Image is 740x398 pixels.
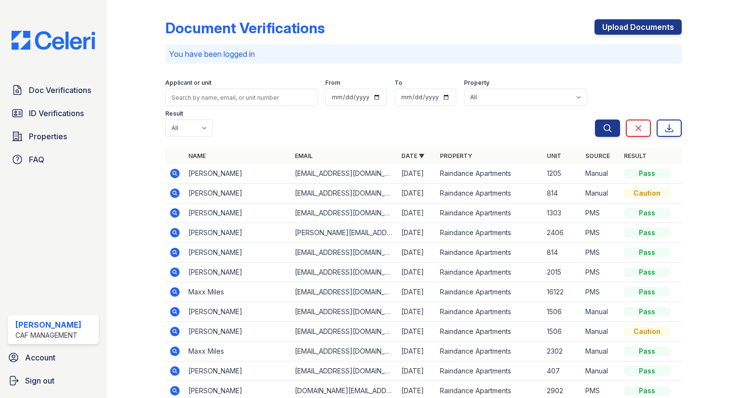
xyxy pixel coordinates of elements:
label: Property [464,79,489,87]
td: 1506 [543,322,581,342]
td: 814 [543,184,581,203]
td: [DATE] [397,322,436,342]
td: [EMAIL_ADDRESS][DOMAIN_NAME] [291,361,397,381]
td: [EMAIL_ADDRESS][DOMAIN_NAME] [291,282,397,302]
td: Maxx Miles [185,282,291,302]
td: Manual [581,164,620,184]
td: [PERSON_NAME] [185,164,291,184]
td: Raindance Apartments [436,282,542,302]
td: [PERSON_NAME] [185,184,291,203]
td: 1303 [543,203,581,223]
input: Search by name, email, or unit number [165,89,317,106]
div: CAF Management [15,331,81,340]
td: [DATE] [397,223,436,243]
span: Sign out [25,375,54,386]
td: [DATE] [397,282,436,302]
td: [PERSON_NAME] [185,361,291,381]
a: Name [188,152,206,159]
a: Sign out [4,371,103,390]
span: Properties [29,131,67,142]
label: To [395,79,402,87]
td: [PERSON_NAME] [185,322,291,342]
span: ID Verifications [29,107,84,119]
a: Date ▼ [401,152,424,159]
td: Raindance Apartments [436,361,542,381]
td: Raindance Apartments [436,243,542,263]
td: [DATE] [397,302,436,322]
td: 2015 [543,263,581,282]
a: FAQ [8,150,99,169]
td: PMS [581,282,620,302]
a: Result [624,152,647,159]
div: Pass [624,366,670,376]
td: Manual [581,361,620,381]
td: [EMAIL_ADDRESS][DOMAIN_NAME] [291,263,397,282]
td: Raindance Apartments [436,342,542,361]
label: From [325,79,340,87]
td: Manual [581,184,620,203]
td: [EMAIL_ADDRESS][DOMAIN_NAME] [291,302,397,322]
span: Doc Verifications [29,84,91,96]
div: Pass [624,386,670,396]
td: Manual [581,342,620,361]
td: [DATE] [397,243,436,263]
div: Caution [624,188,670,198]
td: Maxx Miles [185,342,291,361]
td: PMS [581,223,620,243]
a: Email [295,152,313,159]
a: Unit [547,152,561,159]
a: Doc Verifications [8,80,99,100]
a: Upload Documents [595,19,682,35]
a: Source [585,152,610,159]
td: [DATE] [397,263,436,282]
td: [PERSON_NAME] [185,243,291,263]
td: 1205 [543,164,581,184]
td: PMS [581,243,620,263]
td: [DATE] [397,342,436,361]
td: Raindance Apartments [436,322,542,342]
td: [EMAIL_ADDRESS][DOMAIN_NAME] [291,164,397,184]
td: [DATE] [397,203,436,223]
div: Pass [624,346,670,356]
div: Pass [624,248,670,257]
label: Result [165,110,183,118]
td: [PERSON_NAME] [185,302,291,322]
div: Pass [624,307,670,317]
a: Property [440,152,472,159]
td: Manual [581,322,620,342]
img: CE_Logo_Blue-a8612792a0a2168367f1c8372b55b34899dd931a85d93a1a3d3e32e68fde9ad4.png [4,31,103,50]
td: [PERSON_NAME] [185,203,291,223]
td: 1506 [543,302,581,322]
td: 814 [543,243,581,263]
td: 2302 [543,342,581,361]
td: Raindance Apartments [436,302,542,322]
td: [DATE] [397,361,436,381]
a: Account [4,348,103,367]
td: Raindance Apartments [436,203,542,223]
td: [EMAIL_ADDRESS][DOMAIN_NAME] [291,184,397,203]
td: Manual [581,302,620,322]
div: Pass [624,267,670,277]
td: Raindance Apartments [436,164,542,184]
td: [EMAIL_ADDRESS][DOMAIN_NAME] [291,243,397,263]
td: [DATE] [397,164,436,184]
span: FAQ [29,154,44,165]
span: Account [25,352,55,363]
label: Applicant or unit [165,79,211,87]
p: You have been logged in [169,48,678,60]
td: [EMAIL_ADDRESS][DOMAIN_NAME] [291,203,397,223]
td: PMS [581,203,620,223]
div: Pass [624,228,670,238]
td: [PERSON_NAME] [185,263,291,282]
td: Raindance Apartments [436,184,542,203]
td: [PERSON_NAME][EMAIL_ADDRESS][DOMAIN_NAME] [291,223,397,243]
div: Pass [624,287,670,297]
td: 16122 [543,282,581,302]
td: Raindance Apartments [436,263,542,282]
td: 407 [543,361,581,381]
td: PMS [581,263,620,282]
td: Raindance Apartments [436,223,542,243]
td: [DATE] [397,184,436,203]
div: [PERSON_NAME] [15,319,81,331]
